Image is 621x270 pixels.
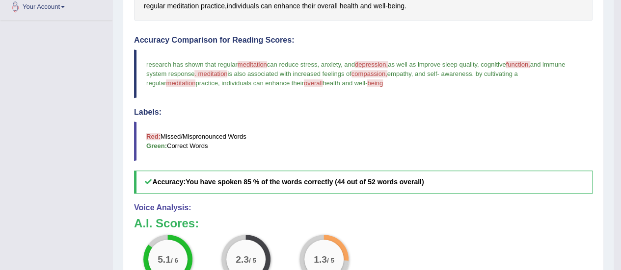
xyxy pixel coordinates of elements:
span: Click to see word definition [360,1,372,11]
span: research has shown that regular [146,61,238,68]
span: awareness [441,70,472,77]
span: health and well- [323,79,367,87]
big: 5.1 [158,254,171,265]
span: anxiety [321,61,341,68]
span: can reduce stress [267,61,318,68]
span: , [411,70,413,77]
span: , [477,61,479,68]
small: / 5 [249,257,256,264]
span: Click to see word definition [201,1,225,11]
span: and [344,61,355,68]
span: Click to see word definition [374,1,385,11]
span: individuals can enhance their [221,79,304,87]
b: A.I. Scores: [134,217,199,230]
span: , [317,61,319,68]
span: practice [195,79,218,87]
span: , [341,61,343,68]
span: and self [415,70,437,77]
span: Click to see word definition [227,1,259,11]
span: overall [304,79,323,87]
b: Green: [146,142,167,149]
span: . meditation [194,70,227,77]
small: / 5 [327,257,334,264]
h4: Labels: [134,108,593,117]
span: meditation [238,61,267,68]
span: compassion, [351,70,387,77]
span: Click to see word definition [317,1,337,11]
span: Click to see word definition [302,1,315,11]
span: Click to see word definition [274,1,300,11]
span: Click to see word definition [167,1,199,11]
h5: Accuracy: [134,171,593,194]
span: is also associated with increased feelings of [227,70,351,77]
b: You have spoken 85 % of the words correctly (44 out of 52 words overall) [186,178,424,186]
span: empathy [387,70,411,77]
b: Red: [146,133,161,140]
span: as well as improve sleep quality [388,61,477,68]
span: function, [506,61,530,68]
span: depression, [355,61,388,68]
span: meditation [166,79,195,87]
span: Click to see word definition [261,1,272,11]
big: 2.3 [236,254,249,265]
span: cognitive [481,61,506,68]
h4: Voice Analysis: [134,203,593,212]
small: / 6 [171,257,178,264]
span: being [367,79,383,87]
span: , [218,79,220,87]
span: Click to see word definition [340,1,358,11]
big: 1.3 [314,254,327,265]
span: Click to see word definition [388,1,405,11]
blockquote: Missed/Mispronounced Words Correct Words [134,122,593,161]
span: - [437,70,439,77]
span: . [472,70,474,77]
h4: Accuracy Comparison for Reading Scores: [134,36,593,45]
span: Click to see word definition [144,1,165,11]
